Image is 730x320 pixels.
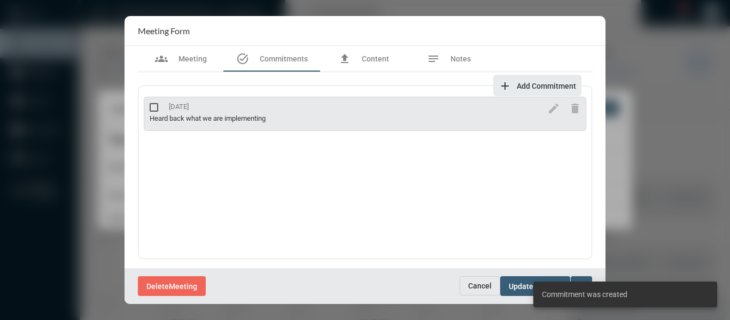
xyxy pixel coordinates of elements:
span: Commitment was created [542,289,627,300]
button: Cancel [460,276,500,295]
div: [DATE] [169,103,189,112]
mat-icon: delete [569,102,581,115]
span: Notes [451,54,471,63]
span: Content [362,54,389,63]
span: Meeting [178,54,207,63]
span: Update [509,282,533,291]
button: add commitment [493,75,581,96]
button: DeleteMeeting [138,276,206,296]
span: Cancel [468,282,492,290]
button: UpdateMeeting [500,276,570,296]
mat-icon: edit [547,102,560,115]
mat-icon: file_upload [338,52,351,65]
div: Heard back what we are implementing [150,114,543,122]
button: edit commitment [543,97,564,119]
mat-icon: add [499,80,511,92]
mat-icon: groups [155,52,168,65]
mat-icon: task_alt [236,52,249,65]
mat-icon: notes [427,52,440,65]
span: Commitments [260,54,308,63]
span: Meeting [169,282,197,291]
h2: Meeting Form [138,26,190,36]
span: Delete [146,282,169,291]
span: Add Commitment [517,82,576,90]
button: delete commitment [564,97,586,119]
